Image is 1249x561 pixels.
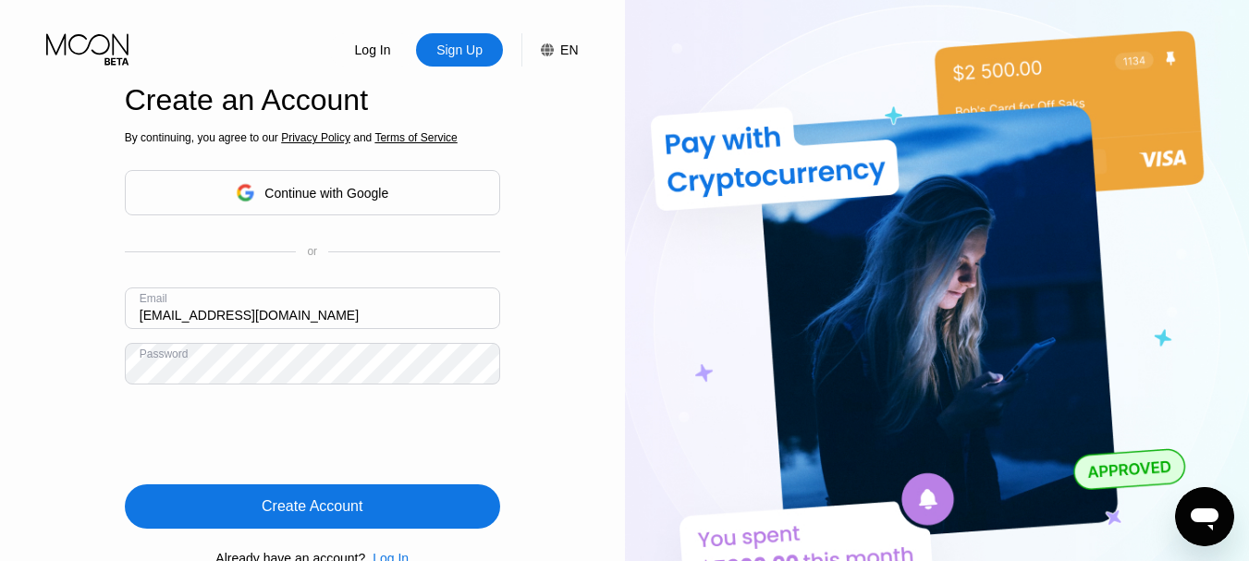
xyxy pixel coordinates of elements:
span: and [350,131,375,144]
div: Password [140,348,189,360]
div: Create an Account [125,83,500,117]
span: Privacy Policy [281,131,350,144]
div: Continue with Google [264,186,388,201]
div: Sign Up [435,41,484,59]
div: Email [140,292,167,305]
div: Continue with Google [125,170,500,215]
div: Create Account [125,484,500,529]
div: EN [560,43,578,57]
div: Sign Up [416,33,503,67]
div: Log In [329,33,416,67]
div: Create Account [262,497,362,516]
iframe: Bouton de lancement de la fenêtre de messagerie [1175,487,1234,546]
iframe: reCAPTCHA [125,398,406,470]
div: By continuing, you agree to our [125,131,500,144]
div: EN [521,33,578,67]
span: Terms of Service [374,131,457,144]
div: or [307,245,317,258]
div: Log In [353,41,393,59]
